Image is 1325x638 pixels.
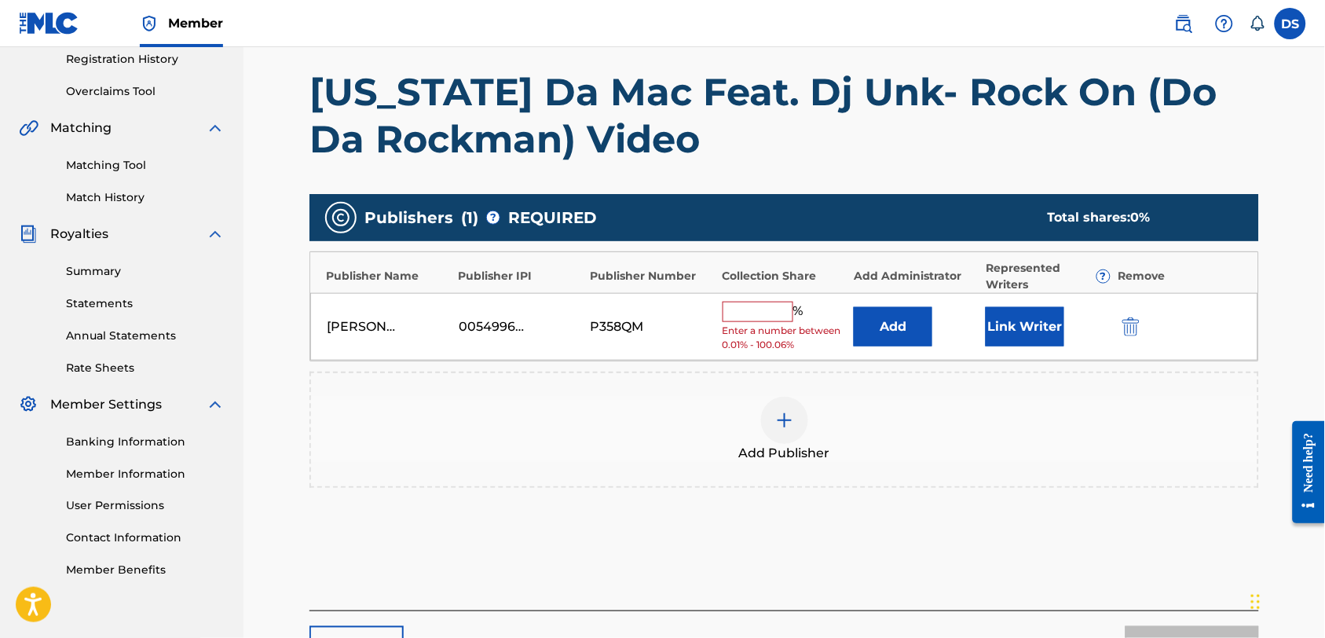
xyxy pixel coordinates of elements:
span: 0 % [1131,210,1151,225]
a: User Permissions [66,498,225,515]
img: 12a2ab48e56ec057fbd8.svg [1122,317,1140,336]
span: Royalties [50,225,108,244]
img: Top Rightsholder [140,14,159,33]
a: Overclaims Tool [66,83,225,100]
img: expand [206,225,225,244]
div: Publisher Number [590,268,714,284]
a: Public Search [1168,8,1199,39]
div: Add Administrator [855,268,979,284]
img: add [775,411,794,430]
img: help [1215,14,1234,33]
a: Registration History [66,51,225,68]
img: MLC Logo [19,12,79,35]
span: Publishers [364,206,453,229]
h1: [US_STATE] Da Mac Feat. Dj Unk- Rock On (Do Da Rockman) Video [309,68,1259,163]
button: Link Writer [986,307,1064,346]
span: Add Publisher [739,444,830,463]
img: Matching [19,119,38,137]
button: Add [854,307,932,346]
div: Total shares: [1048,208,1228,227]
div: User Menu [1275,8,1306,39]
img: expand [206,119,225,137]
div: Help [1209,8,1240,39]
a: Statements [66,295,225,312]
a: Banking Information [66,434,225,450]
a: Summary [66,263,225,280]
a: Match History [66,189,225,206]
span: REQUIRED [508,206,597,229]
div: Drag [1251,578,1261,625]
a: Member Information [66,466,225,482]
img: Member Settings [19,395,38,414]
span: Member [168,14,223,32]
div: Represented Writers [986,260,1111,293]
span: ? [1097,270,1110,283]
span: % [793,302,807,322]
a: Rate Sheets [66,360,225,376]
a: Contact Information [66,530,225,547]
iframe: Chat Widget [1246,563,1325,638]
img: expand [206,395,225,414]
div: Remove [1118,268,1243,284]
span: Member Settings [50,395,162,414]
span: Enter a number between 0.01% - 100.06% [723,324,847,352]
a: Member Benefits [66,563,225,579]
div: Collection Share [722,268,846,284]
div: Publisher Name [326,268,450,284]
a: Matching Tool [66,157,225,174]
iframe: Resource Center [1281,409,1325,535]
div: Notifications [1250,16,1265,31]
img: Royalties [19,225,38,244]
a: Annual Statements [66,328,225,344]
img: search [1174,14,1193,33]
span: ( 1 ) [461,206,478,229]
img: publishers [331,208,350,227]
span: Matching [50,119,112,137]
div: Publisher IPI [458,268,582,284]
span: ? [487,211,500,224]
